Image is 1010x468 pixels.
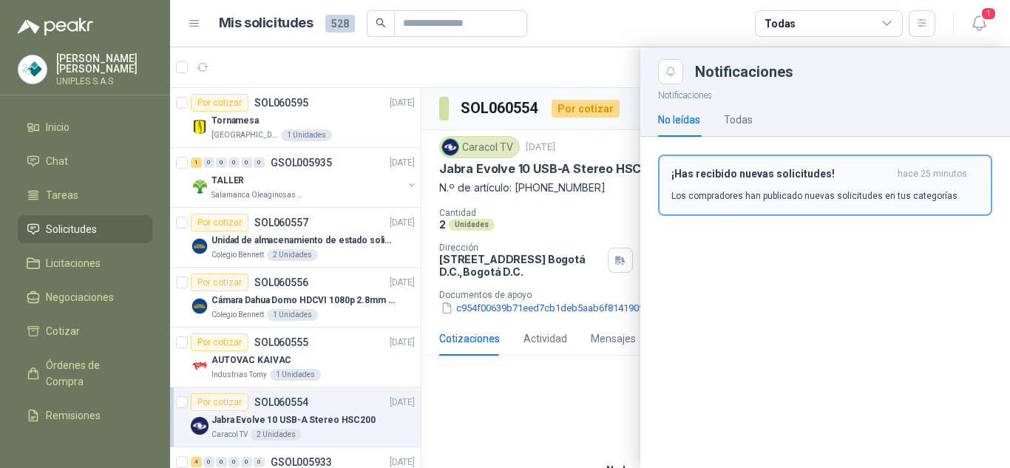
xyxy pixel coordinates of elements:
[325,15,355,33] span: 528
[18,401,152,430] a: Remisiones
[765,16,796,32] div: Todas
[966,10,992,37] button: 1
[46,323,80,339] span: Cotizar
[18,147,152,175] a: Chat
[658,155,992,216] button: ¡Has recibido nuevas solicitudes!hace 25 minutos Los compradores han publicado nuevas solicitudes...
[658,59,683,84] button: Close
[18,249,152,277] a: Licitaciones
[18,55,47,84] img: Company Logo
[658,112,700,128] div: No leídas
[695,64,992,79] div: Notificaciones
[671,168,892,180] h3: ¡Has recibido nuevas solicitudes!
[219,13,313,34] h1: Mis solicitudes
[46,255,101,271] span: Licitaciones
[46,289,114,305] span: Negociaciones
[18,317,152,345] a: Cotizar
[671,189,960,203] p: Los compradores han publicado nuevas solicitudes en tus categorías.
[46,221,97,237] span: Solicitudes
[724,112,753,128] div: Todas
[46,119,70,135] span: Inicio
[898,168,967,180] span: hace 25 minutos
[56,77,152,86] p: UNIPLES S.A.S
[980,7,997,21] span: 1
[18,283,152,311] a: Negociaciones
[376,18,386,28] span: search
[46,187,78,203] span: Tareas
[18,215,152,243] a: Solicitudes
[18,113,152,141] a: Inicio
[46,357,138,390] span: Órdenes de Compra
[18,18,93,35] img: Logo peakr
[46,407,101,424] span: Remisiones
[46,153,68,169] span: Chat
[18,351,152,396] a: Órdenes de Compra
[56,53,152,74] p: [PERSON_NAME] [PERSON_NAME]
[18,181,152,209] a: Tareas
[640,84,1010,103] p: Notificaciones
